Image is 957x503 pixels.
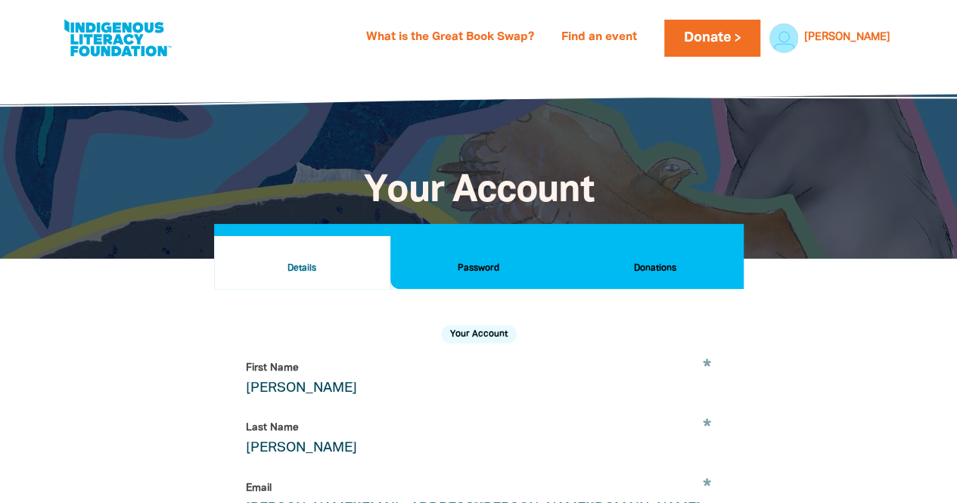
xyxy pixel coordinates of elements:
[804,33,890,43] a: [PERSON_NAME]
[664,20,760,57] a: Donate
[226,260,378,277] h2: Details
[567,236,743,289] button: Donations
[363,174,593,209] span: Your Account
[357,26,543,50] a: What is the Great Book Swap?
[441,325,517,343] h2: Your Account
[579,260,731,277] h2: Donations
[390,236,567,289] button: Password
[402,260,555,277] h2: Password
[552,26,646,50] a: Find an event
[214,236,390,289] button: Details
